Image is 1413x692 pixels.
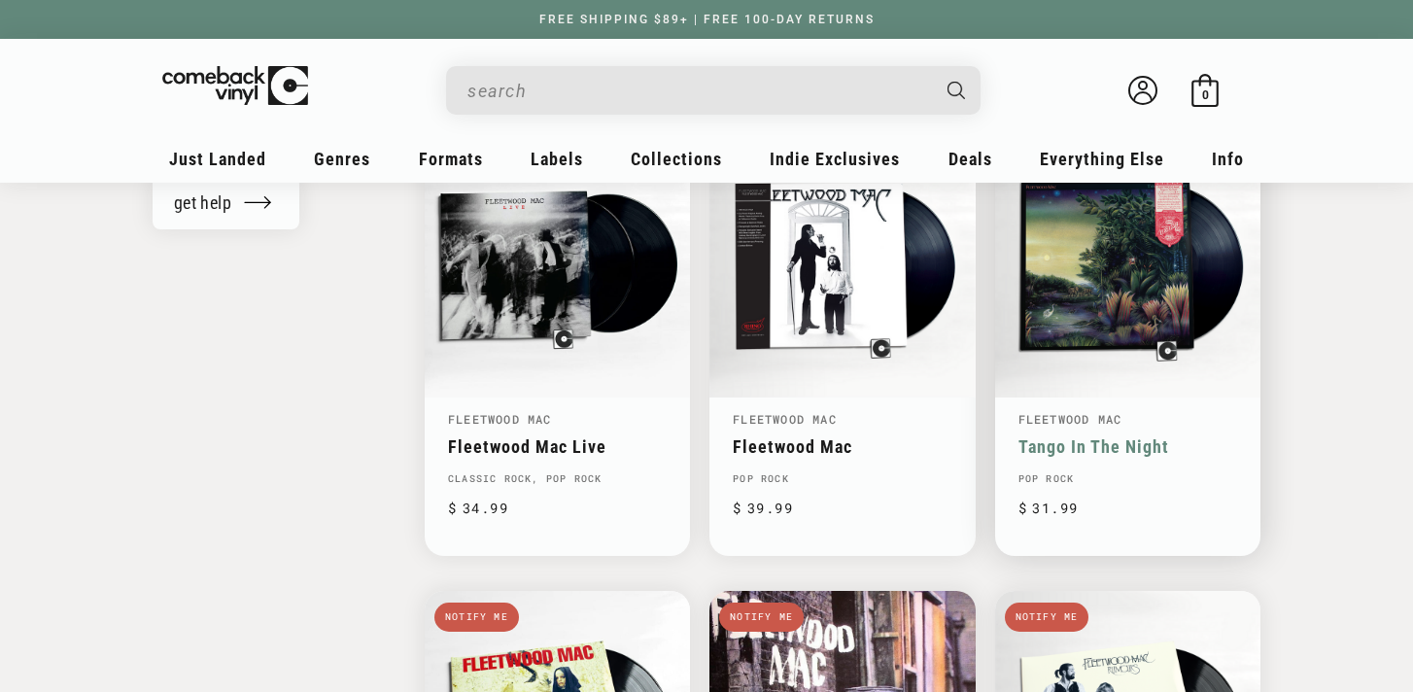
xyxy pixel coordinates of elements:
span: 0 [1202,87,1209,102]
span: Genres [314,149,370,169]
a: Tango In The Night [1018,436,1237,457]
span: Everything Else [1040,149,1164,169]
span: Formats [419,149,483,169]
span: Deals [948,149,992,169]
span: Collections [631,149,722,169]
a: FREE SHIPPING $89+ | FREE 100-DAY RETURNS [520,13,894,26]
a: Fleetwood Mac [448,411,552,427]
input: When autocomplete results are available use up and down arrows to review and enter to select [467,71,928,111]
span: Just Landed [169,149,266,169]
a: Fleetwood Mac [1018,411,1122,427]
button: Search [931,66,983,115]
a: Fleetwood Mac [733,411,837,427]
a: Fleetwood Mac Live [448,436,667,457]
span: Labels [531,149,583,169]
span: Info [1212,149,1244,169]
a: Fleetwood Mac [733,436,951,457]
div: Search [446,66,981,115]
a: get help [153,176,299,229]
span: Indie Exclusives [770,149,900,169]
